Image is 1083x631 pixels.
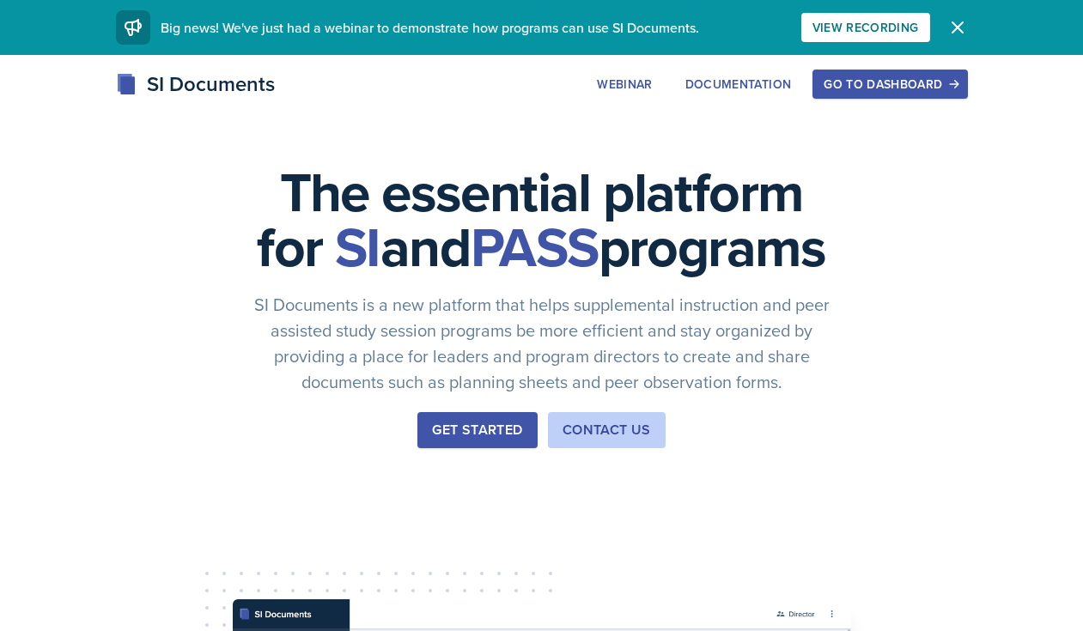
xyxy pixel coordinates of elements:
button: Documentation [674,70,803,99]
span: Big news! We've just had a webinar to demonstrate how programs can use SI Documents. [161,18,699,37]
div: Get Started [432,420,522,440]
button: View Recording [801,13,930,42]
div: Go to Dashboard [824,77,956,91]
div: Contact Us [563,420,651,440]
div: Documentation [685,77,792,91]
button: Go to Dashboard [812,70,967,99]
div: Webinar [597,77,652,91]
div: View Recording [812,21,919,34]
button: Webinar [586,70,663,99]
button: Contact Us [548,412,666,448]
button: Get Started [417,412,537,448]
div: SI Documents [116,69,275,100]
